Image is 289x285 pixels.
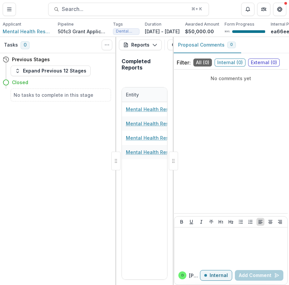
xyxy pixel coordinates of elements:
button: Bullet List [237,218,245,226]
button: Align Right [276,218,284,226]
h4: Closed [12,79,28,86]
div: Entity [122,87,207,102]
button: Underline [187,218,195,226]
button: Align Left [256,218,264,226]
button: Add Comment [235,270,283,281]
button: Proposal Comments [173,37,241,53]
div: ⌘ + K [190,5,203,13]
button: Heading 2 [227,218,235,226]
a: Mental Health Resources, Inc. [126,149,196,156]
h5: No tasks to complete in this stage [14,91,108,98]
p: Filter: [177,59,191,67]
a: Mental Health Resources, Inc. [126,120,196,127]
div: Entity [122,91,143,98]
h4: Previous Stages [12,56,50,63]
span: 0 [21,41,30,49]
p: No comments yet [177,75,285,82]
div: Divyansh [181,274,184,277]
span: Internal ( 0 ) [215,59,245,67]
span: All ( 0 ) [193,59,212,67]
a: Mental Health Resources, Inc. [126,134,196,141]
p: $50,000.00 [185,28,214,35]
p: Tags [113,21,123,27]
button: Completed Reports [167,40,229,50]
p: Applicant [3,21,21,27]
span: Search... [62,6,187,12]
h3: Tasks [4,42,18,48]
button: Search... [48,3,209,16]
p: 501c3 Grant Application Workflow [58,28,108,35]
button: Align Center [266,218,274,226]
button: Internal [200,270,232,281]
button: Italicize [197,218,205,226]
span: Dental Treatment - General [116,29,137,34]
button: Get Help [273,3,286,16]
button: Bold [178,218,186,226]
h2: Completed Reports [122,58,167,71]
p: Internal [210,273,228,278]
button: Ordered List [246,218,254,226]
span: External ( 0 ) [248,59,280,67]
button: Partners [257,3,270,16]
p: [DATE] - [DATE] [145,28,180,35]
span: 0 [230,42,233,47]
p: Form Progress [225,21,254,27]
button: Notifications [241,3,254,16]
button: Strike [207,218,215,226]
p: [PERSON_NAME] [189,272,200,279]
button: Toggle View Cancelled Tasks [102,40,112,50]
button: Reports [119,40,162,50]
p: Awarded Amount [185,21,219,27]
p: Duration [145,21,161,27]
p: 99 % [225,29,230,34]
a: Mental Health Resources, Inc. [126,106,196,113]
button: Toggle Menu [3,3,16,16]
a: Mental Health Resources, Inc. [3,28,52,35]
button: Heading 1 [217,218,225,226]
p: Pipeline [58,21,74,27]
button: Expand Previous 12 Stages [11,66,91,76]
